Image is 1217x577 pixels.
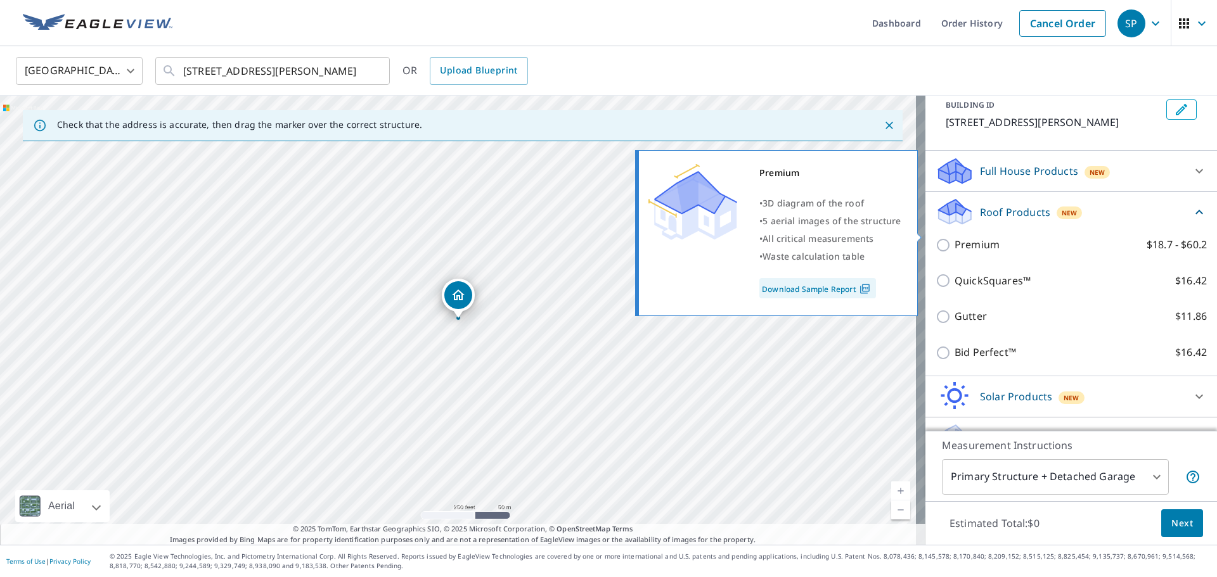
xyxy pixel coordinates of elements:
[759,194,901,212] div: •
[759,278,876,298] a: Download Sample Report
[430,57,527,85] a: Upload Blueprint
[648,164,737,240] img: Premium
[57,119,422,130] p: Check that the address is accurate, then drag the marker over the correct structure.
[955,308,987,324] p: Gutter
[110,552,1211,571] p: © 2025 Eagle View Technologies, Inc. and Pictometry International Corp. All Rights Reserved. Repo...
[856,283,873,295] img: Pdf Icon
[1175,345,1207,360] p: $16.42
[1019,10,1106,37] a: Cancel Order
[759,212,901,230] div: •
[763,215,901,227] span: 5 aerial images of the structure
[1147,237,1207,253] p: $18.7 - $60.2
[1171,516,1193,531] span: Next
[763,232,873,244] span: All critical measurements
[1185,469,1201,485] span: Your report will include the primary structure and a detached garage if one exists.
[1064,393,1079,403] span: New
[936,422,1207,453] div: Walls ProductsNew
[15,490,110,522] div: Aerial
[44,490,79,522] div: Aerial
[891,500,910,519] a: Current Level 17, Zoom Out
[980,163,1078,179] p: Full House Products
[939,509,1050,537] p: Estimated Total: $0
[936,156,1207,186] div: Full House ProductsNew
[293,524,633,535] span: © 2025 TomTom, Earthstar Geographics SIO, © 2025 Microsoft Corporation, ©
[946,99,995,110] p: BUILDING ID
[891,481,910,500] a: Current Level 17, Zoom In
[440,63,517,79] span: Upload Blueprint
[936,197,1207,227] div: Roof ProductsNew
[942,438,1201,453] p: Measurement Instructions
[881,117,898,134] button: Close
[1117,10,1145,37] div: SP
[980,205,1050,220] p: Roof Products
[1166,99,1197,120] button: Edit building 1
[49,557,91,566] a: Privacy Policy
[946,115,1161,130] p: [STREET_ADDRESS][PERSON_NAME]
[759,230,901,248] div: •
[759,164,901,182] div: Premium
[936,381,1207,412] div: Solar ProductsNew
[1161,509,1203,538] button: Next
[763,197,864,209] span: 3D diagram of the roof
[402,57,528,85] div: OR
[1062,208,1078,218] span: New
[763,250,865,262] span: Waste calculation table
[980,389,1052,404] p: Solar Products
[1175,308,1207,324] p: $11.86
[942,459,1169,495] div: Primary Structure + Detached Garage
[6,557,46,566] a: Terms of Use
[612,524,633,533] a: Terms
[955,273,1031,289] p: QuickSquares™
[955,237,1000,253] p: Premium
[16,53,143,89] div: [GEOGRAPHIC_DATA]
[6,557,91,565] p: |
[183,53,364,89] input: Search by address or latitude-longitude
[442,279,475,318] div: Dropped pin, building 1, Residential property, 3319 Mcclure Ave Pittsburgh, PA 15212
[1090,167,1105,177] span: New
[23,14,172,33] img: EV Logo
[759,248,901,265] div: •
[557,524,610,533] a: OpenStreetMap
[955,345,1016,360] p: Bid Perfect™
[1175,273,1207,289] p: $16.42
